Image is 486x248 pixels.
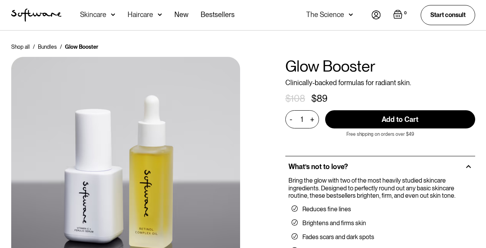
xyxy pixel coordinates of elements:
[306,11,344,19] div: The Science
[325,110,475,128] input: Add to Cart
[65,43,98,51] div: Glow Booster
[111,11,115,19] img: arrow down
[11,9,61,22] img: Software Logo
[11,43,30,51] a: Shop all
[308,115,317,124] div: +
[290,115,295,124] div: -
[38,43,57,51] a: Bundles
[346,132,414,137] p: Free shipping on orders over $49
[292,233,469,241] li: Fades scars and dark spots
[421,5,475,25] a: Start consult
[60,43,62,51] div: /
[128,11,153,19] div: Haircare
[285,57,475,75] h1: Glow Booster
[33,43,35,51] div: /
[311,93,317,104] div: $
[402,10,408,17] div: 0
[285,79,475,87] p: Clinically-backed formulas for radiant skin.
[11,9,61,22] a: home
[158,11,162,19] img: arrow down
[285,93,291,104] div: $
[317,93,327,104] div: 89
[80,11,106,19] div: Skincare
[393,10,408,21] a: Open empty cart
[288,162,348,171] h2: What’s not to love?
[291,93,305,104] div: 108
[288,177,469,199] p: Bring the glow with two of the most heavily studied skincare ingredients. Designed to perfectly r...
[349,11,353,19] img: arrow down
[292,205,469,213] li: Reduces fine lines
[292,219,469,227] li: Brightens and firms skin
